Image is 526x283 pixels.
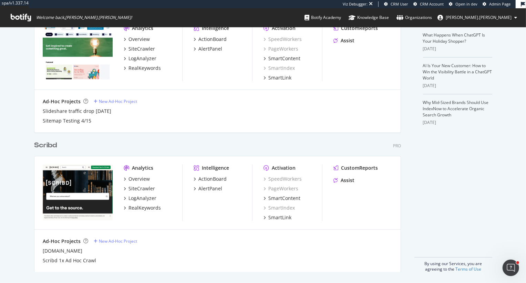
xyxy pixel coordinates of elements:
div: Organizations [396,14,432,21]
div: SmartLink [268,74,291,81]
div: RealKeywords [128,205,161,211]
a: Overview [124,36,150,43]
a: LogAnalyzer [124,55,156,62]
div: Ad-Hoc Projects [43,238,81,245]
div: [DATE] [423,119,492,126]
div: SiteCrawler [128,45,155,52]
a: ActionBoard [194,176,227,182]
div: LogAnalyzer [128,195,156,202]
div: SmartContent [268,195,300,202]
div: SmartContent [268,55,300,62]
a: CRM Account [413,1,444,7]
span: Welcome back, [PERSON_NAME].[PERSON_NAME] ! [36,15,132,20]
a: PageWorkers [264,185,298,192]
a: Terms of Use [455,266,481,272]
a: New Ad-Hoc Project [94,98,137,104]
div: AlertPanel [198,185,222,192]
div: Viz Debugger: [343,1,368,7]
div: New Ad-Hoc Project [99,98,137,104]
a: SmartLink [264,74,291,81]
span: Admin Page [489,1,510,7]
a: Botify Academy [305,8,341,27]
div: LogAnalyzer [128,55,156,62]
div: Intelligence [202,25,229,32]
a: [DOMAIN_NAME] [43,248,82,254]
a: SiteCrawler [124,185,155,192]
a: AI Is Your New Customer: How to Win the Visibility Battle in a ChatGPT World [423,63,492,81]
div: New Ad-Hoc Project [99,238,137,244]
a: SmartContent [264,195,300,202]
a: New Ad-Hoc Project [94,238,137,244]
div: Knowledge Base [349,14,389,21]
div: Assist [341,37,354,44]
a: Assist [333,37,354,44]
a: Sitemap Testing 4/15 [43,117,91,124]
div: Activation [272,165,296,171]
a: AlertPanel [194,185,222,192]
a: PageWorkers [264,45,298,52]
a: Scribd [34,140,60,150]
div: Overview [128,176,150,182]
div: [DATE] [423,83,492,89]
a: AlertPanel [194,45,222,52]
a: SpeedWorkers [264,176,302,182]
div: RealKeywords [128,65,161,72]
a: CustomReports [333,25,378,32]
a: CustomReports [333,165,378,171]
span: Open in dev [455,1,477,7]
div: ActionBoard [198,36,227,43]
a: SmartIndex [264,205,295,211]
div: Scribd [34,140,57,150]
a: Knowledge Base [349,8,389,27]
a: SiteCrawler [124,45,155,52]
img: scribd.com [43,165,113,220]
a: Overview [124,176,150,182]
a: Open in dev [449,1,477,7]
a: Slideshare traffic drop [DATE] [43,108,111,115]
div: Pro [393,143,401,149]
span: CRM Account [420,1,444,7]
div: Assist [341,177,354,184]
img: slideshare.net [43,25,113,81]
a: RealKeywords [124,205,161,211]
button: [PERSON_NAME].[PERSON_NAME] [432,12,523,23]
a: Scribd 1x Ad Hoc Crawl [43,257,96,264]
a: Admin Page [483,1,510,7]
div: Ad-Hoc Projects [43,98,81,105]
a: Organizations [396,8,432,27]
a: RealKeywords [124,65,161,72]
a: Assist [333,177,354,184]
div: ActionBoard [198,176,227,182]
a: CRM User [384,1,408,7]
div: Analytics [132,25,153,32]
div: By using our Services, you are agreeing to the [414,257,492,272]
div: Botify Academy [305,14,341,21]
div: Overview [128,36,150,43]
a: What Happens When ChatGPT Is Your Holiday Shopper? [423,32,485,44]
iframe: Intercom live chat [503,260,519,276]
span: CRM User [391,1,408,7]
div: Intelligence [202,165,229,171]
div: [DATE] [423,46,492,52]
a: SmartContent [264,55,300,62]
div: Activation [272,25,296,32]
a: LogAnalyzer [124,195,156,202]
span: heidi.noonan [446,14,512,20]
a: Why Mid-Sized Brands Should Use IndexNow to Accelerate Organic Search Growth [423,99,489,118]
div: SiteCrawler [128,185,155,192]
a: ActionBoard [194,36,227,43]
div: SmartIndex [264,65,295,72]
div: Analytics [132,165,153,171]
div: SmartLink [268,214,291,221]
a: SpeedWorkers [264,36,302,43]
div: AlertPanel [198,45,222,52]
